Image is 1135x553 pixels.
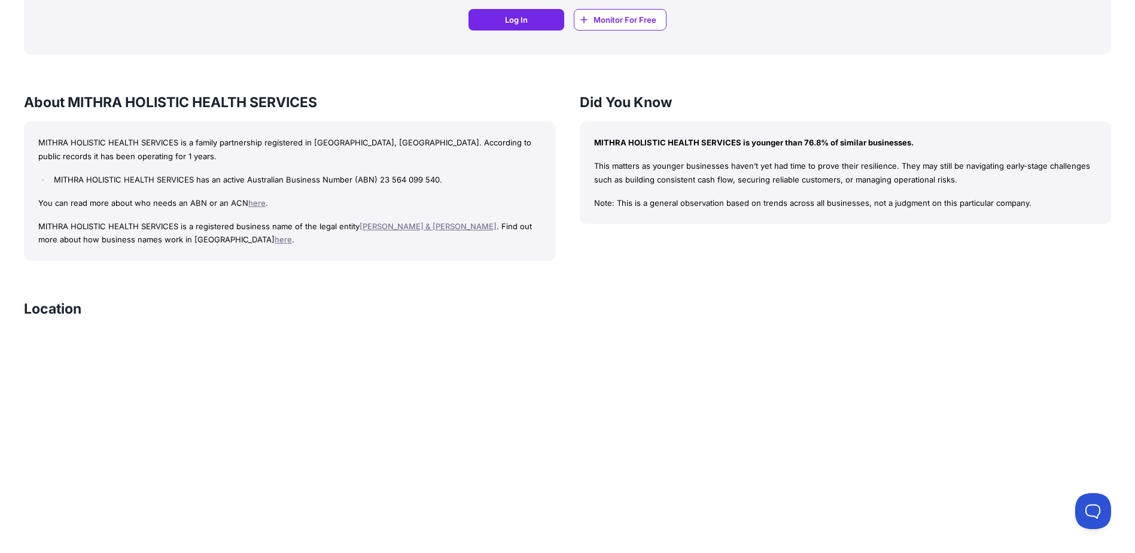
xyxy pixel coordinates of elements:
[248,198,266,208] a: here
[38,220,541,247] p: MITHRA HOLISTIC HEALTH SERVICES is a registered business name of the legal entity . Find out more...
[360,221,497,231] a: [PERSON_NAME] & [PERSON_NAME]
[574,9,667,31] a: Monitor For Free
[468,9,564,31] a: Log In
[594,136,1097,150] p: MITHRA HOLISTIC HEALTH SERVICES is younger than 76.8% of similar businesses.
[38,136,541,163] p: MITHRA HOLISTIC HEALTH SERVICES is a family partnership registered in [GEOGRAPHIC_DATA], [GEOGRAP...
[505,14,528,26] span: Log In
[38,196,541,210] p: You can read more about who needs an ABN or an ACN .
[594,196,1097,210] p: Note: This is a general observation based on trends across all businesses, not a judgment on this...
[51,173,541,187] li: MITHRA HOLISTIC HEALTH SERVICES has an active Australian Business Number (ABN) 23 564 099 540.
[275,235,292,244] a: here
[594,159,1097,187] p: This matters as younger businesses haven’t yet had time to prove their resilience. They may still...
[24,299,81,318] h3: Location
[580,93,1112,112] h3: Did You Know
[24,93,556,112] h3: About MITHRA HOLISTIC HEALTH SERVICES
[594,14,656,26] span: Monitor For Free
[1075,493,1111,529] iframe: Toggle Customer Support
